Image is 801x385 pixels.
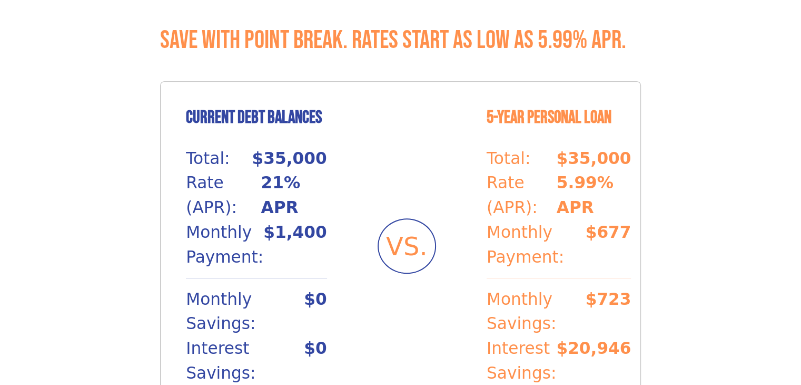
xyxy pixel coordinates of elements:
[186,107,327,128] h4: Current Debt Balances
[487,287,586,336] p: Monthly Savings:
[304,287,327,336] p: $0
[586,220,631,269] p: $677
[263,220,327,269] p: $1,400
[487,146,530,171] p: Total:
[186,220,263,269] p: Monthly Payment:
[556,146,631,171] p: $35,000
[252,146,327,171] p: $35,000
[386,227,428,265] span: VS.
[160,25,641,56] h3: Save with Point Break. Rates start as low as 5.99% APR.
[186,146,230,171] p: Total:
[487,107,631,128] h4: 5-Year Personal Loan
[487,220,586,269] p: Monthly Payment:
[186,287,304,336] p: Monthly Savings:
[186,170,261,220] p: Rate (APR):
[557,170,631,220] p: 5.99% APR
[261,170,327,220] p: 21% APR
[487,170,557,220] p: Rate (APR):
[586,287,631,336] p: $723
